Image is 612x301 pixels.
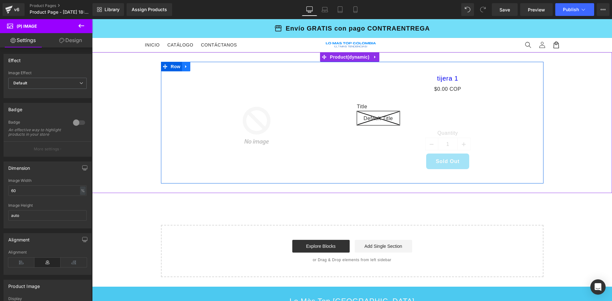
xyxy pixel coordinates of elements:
[302,3,317,16] a: Desktop
[597,3,609,16] button: More
[8,250,87,254] div: Alignment
[200,221,258,233] a: Explore Blocks
[53,23,68,29] span: INICIO
[265,84,447,92] label: Title
[563,7,579,12] span: Publish
[590,279,606,295] div: Open Intercom Messenger
[109,23,145,29] span: CONTÁCTANOS
[332,3,348,16] a: Tablet
[3,3,25,16] a: v6
[8,120,67,126] div: Badge
[263,221,320,233] a: Add Single Section
[555,3,594,16] button: Publish
[49,19,71,32] a: INICIO
[77,43,90,52] span: Row
[342,66,369,75] span: $0.00 COP
[8,203,87,208] div: Image Height
[80,186,86,195] div: %
[477,3,489,16] button: Redo
[132,7,167,12] div: Assign Products
[110,52,219,161] img: tijera 1
[8,233,30,242] div: Alignment
[8,210,87,221] input: auto
[499,6,510,13] span: Save
[334,134,377,150] button: Sold Out
[233,23,284,29] img: LOMASTOPCOLOMBIA
[17,24,37,29] span: (P) Image
[461,3,474,16] button: Undo
[195,278,324,287] h2: Lo Màs Top [GEOGRAPHIC_DATA]
[92,3,124,16] a: New Library
[236,33,279,43] span: Product
[34,146,59,152] p: More settings
[317,3,332,16] a: Laptop
[13,81,27,85] b: Default
[13,5,21,14] div: v6
[8,162,30,171] div: Dimension
[8,178,87,183] div: Image Width
[90,43,98,52] a: Expand / Collapse
[528,6,545,13] span: Preview
[182,5,190,13] span: storefront
[105,7,120,12] span: Library
[79,239,441,243] p: or Drag & Drop elements from left sidebar
[344,140,368,145] span: Sold Out
[47,33,94,47] a: Design
[30,10,91,15] span: Product Page - [DATE] 18:37:54
[8,128,66,137] div: An effective way to highlight products in your store
[520,3,553,16] a: Preview
[279,33,287,43] a: Expand / Collapse
[8,71,87,75] div: Image Effect
[8,103,22,112] div: Badge
[71,19,105,32] a: CATÁLOGO
[8,280,40,289] div: Product Image
[348,3,363,16] a: Mobile
[8,185,87,196] input: auto
[75,23,101,29] span: CATÁLOGO
[345,55,366,63] a: tijera 1
[8,54,21,63] div: Effect
[4,141,91,156] button: More settings
[265,111,447,118] label: Quantity
[8,297,87,301] div: Display
[30,3,103,8] a: Product Pages
[105,19,149,32] a: CONTÁCTANOS
[429,19,443,33] summary: Búsqueda
[193,6,338,13] strong: Envío GRATIS con pago CONTRAENTREGA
